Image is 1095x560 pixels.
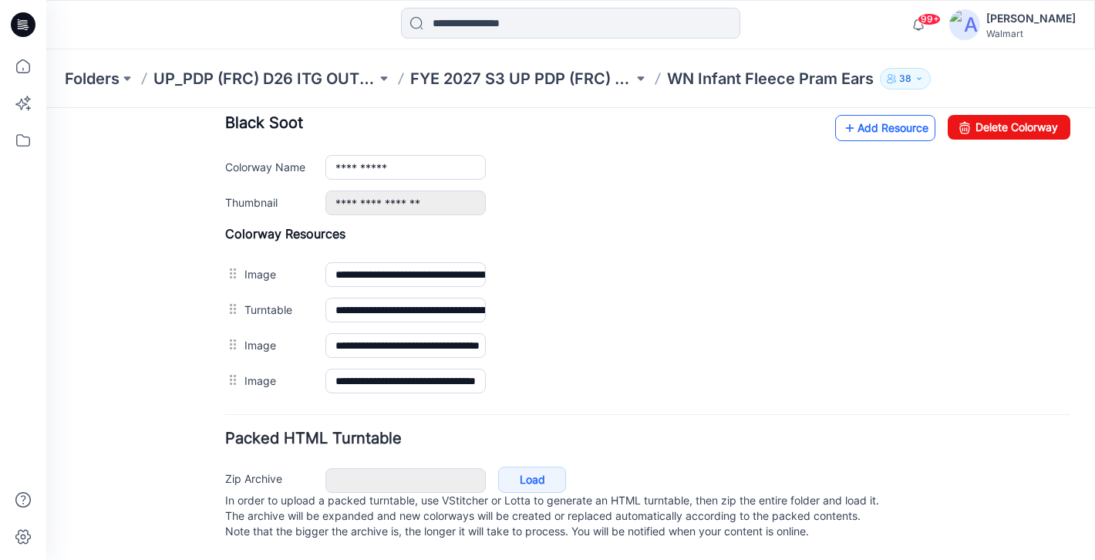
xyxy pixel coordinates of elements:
[179,362,264,379] label: Zip Archive
[179,385,1024,431] p: In order to upload a packed turntable, use VStitcher or Lotta to generate an HTML turntable, then...
[153,68,376,89] a: UP_PDP (FRC) D26 ITG OUTERWEAR
[198,157,264,174] label: Image
[179,118,1024,133] h4: Colorway Resources
[410,68,633,89] a: FYE 2027 S3 UP PDP (FRC) D26 Baby & Toddler Girl Outerwear - Ozark Trail
[198,228,264,245] label: Image
[179,323,1024,338] h4: Packed HTML Turntable
[918,13,941,25] span: 99+
[986,28,1076,39] div: Walmart
[198,193,264,210] label: Turntable
[65,68,120,89] a: Folders
[452,359,520,385] a: Load
[899,70,911,87] p: 38
[949,9,980,40] img: avatar
[986,9,1076,28] div: [PERSON_NAME]
[880,68,931,89] button: 38
[667,68,874,89] p: WN Infant Fleece Pram Ears
[46,108,1095,560] iframe: edit-style
[198,264,264,281] label: Image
